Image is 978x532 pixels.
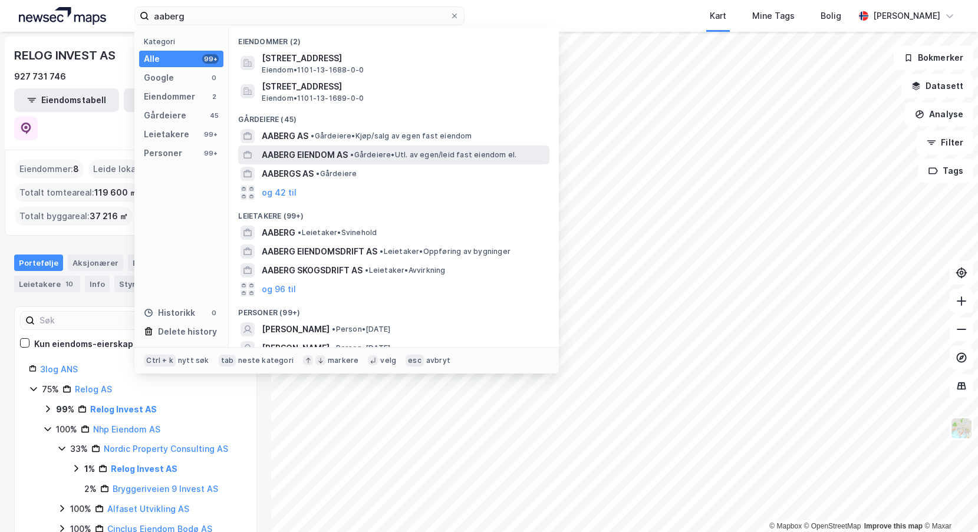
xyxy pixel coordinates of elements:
a: Bryggeriveien 9 Invest AS [113,484,218,494]
div: esc [406,355,424,366]
a: Relog Invest AS [111,464,177,474]
span: • [311,131,314,140]
div: Gårdeiere (45) [229,105,559,127]
div: 99% [56,402,74,417]
div: Leietakere [144,127,189,141]
div: 45 [209,111,219,120]
div: 2 [209,92,219,101]
input: Søk [35,312,164,329]
div: avbryt [426,356,450,365]
div: Bolig [821,9,841,23]
div: Leide lokasjoner : [88,160,172,179]
div: Eiendommer [128,255,200,271]
iframe: Chat Widget [919,475,978,532]
div: neste kategori [238,356,294,365]
button: Filter [917,131,973,154]
span: • [332,325,335,333]
div: Alle [144,52,160,66]
span: 8 [73,162,79,176]
img: Z [950,417,973,440]
div: Historikk [144,306,195,320]
div: Totalt tomteareal : [15,183,143,202]
input: Søk på adresse, matrikkel, gårdeiere, leietakere eller personer [149,7,450,25]
div: nytt søk [178,356,209,365]
div: Totalt byggareal : [15,207,133,226]
a: Nordic Property Consulting AS [104,444,228,454]
span: AABERG [262,226,295,240]
span: AABERG SKOGSDRIFT AS [262,263,363,277]
span: • [298,228,301,237]
div: 2% [84,482,97,496]
a: Alfaset Utvikling AS [107,504,189,514]
span: Leietaker • Avvirkning [365,266,445,275]
div: tab [219,355,236,366]
button: Analyse [905,103,973,126]
div: 99+ [202,130,219,139]
span: [STREET_ADDRESS] [262,80,545,94]
span: AABERGS AS [262,167,314,181]
div: Delete history [158,325,217,339]
img: logo.a4113a55bc3d86da70a041830d287a7e.svg [19,7,106,25]
div: Kategori [144,37,223,46]
span: Eiendom • 1101-13-1689-0-0 [262,94,364,103]
div: Kun eiendoms-eierskap [34,337,133,351]
div: 75% [42,382,59,396]
div: Eiendommer (2) [229,28,559,49]
div: Personer (99+) [229,299,559,320]
button: og 96 til [262,282,296,296]
span: [PERSON_NAME] [262,341,330,355]
span: AABERG AS [262,129,308,143]
a: Mapbox [769,522,802,530]
span: Person • [DATE] [332,325,390,334]
span: Person • [DATE] [332,343,390,353]
span: 119 600 ㎡ [94,186,138,200]
span: • [332,343,335,352]
a: Relog AS [75,384,112,394]
span: Gårdeiere • Kjøp/salg av egen fast eiendom [311,131,472,141]
div: 10 [63,278,75,290]
button: og 42 til [262,186,297,200]
span: Leietaker • Svinehold [298,228,377,237]
span: • [350,150,354,159]
div: Personer [144,146,182,160]
button: Bokmerker [894,46,973,70]
div: 100% [70,502,91,516]
span: [STREET_ADDRESS] [262,51,545,65]
div: Leietakere (99+) [229,202,559,223]
span: AABERG EIENDOM AS [262,148,348,162]
div: velg [380,356,396,365]
div: Kart [710,9,726,23]
div: 99+ [202,54,219,64]
span: 37 216 ㎡ [90,209,128,223]
div: Google [144,71,174,85]
span: • [380,247,383,256]
span: • [316,169,320,178]
div: 0 [209,308,219,318]
button: Eiendomstabell [14,88,119,112]
div: Leietakere [14,276,80,292]
div: Portefølje [14,255,63,271]
span: • [365,266,368,275]
div: 1% [84,462,95,476]
div: 99+ [202,148,219,158]
div: Aksjonærer [68,255,123,271]
span: AABERG EIENDOMSDRIFT AS [262,244,377,259]
span: Gårdeiere • Utl. av egen/leid fast eiendom el. [350,150,516,160]
div: Ctrl + k [144,355,176,366]
div: 927 731 746 [14,70,66,84]
div: [PERSON_NAME] [873,9,940,23]
div: markere [328,356,358,365]
span: Leietaker • Oppføring av bygninger [380,247,511,256]
a: Nhp Eiendom AS [93,424,160,434]
div: Eiendommer [144,90,195,104]
a: OpenStreetMap [804,522,861,530]
div: Kontrollprogram for chat [919,475,978,532]
span: Eiendom • 1101-13-1688-0-0 [262,65,364,75]
div: Styret [114,276,163,292]
div: RELOG INVEST AS [14,46,118,65]
div: 33% [70,442,88,456]
div: 0 [209,73,219,82]
a: 3log ANS [40,364,78,374]
div: Gårdeiere [144,108,186,123]
a: Improve this map [864,522,923,530]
